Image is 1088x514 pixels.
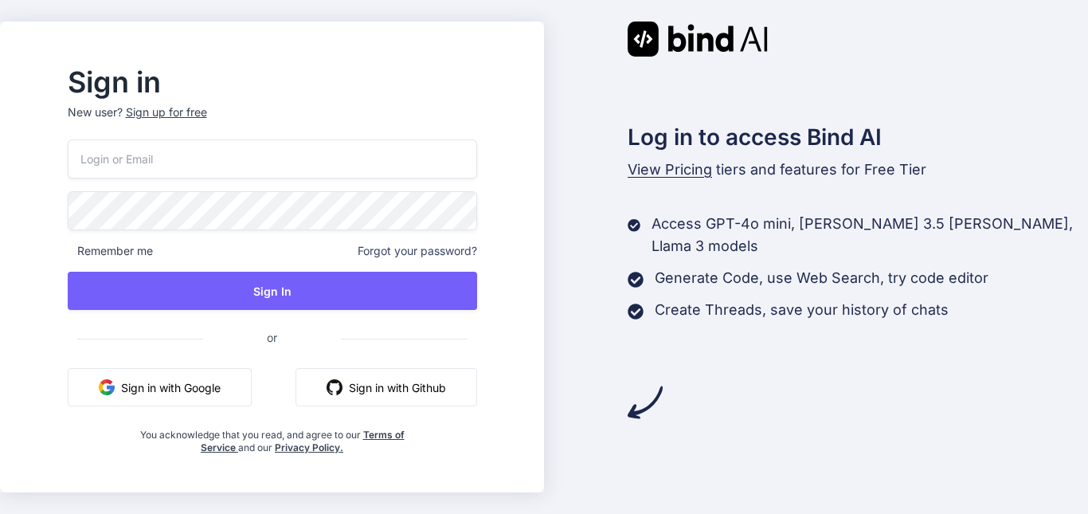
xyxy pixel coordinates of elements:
[628,385,663,420] img: arrow
[68,69,477,95] h2: Sign in
[203,318,341,357] span: or
[201,429,405,453] a: Terms of Service
[655,267,988,289] p: Generate Code, use Web Search, try code editor
[68,368,252,406] button: Sign in with Google
[68,272,477,310] button: Sign In
[275,441,343,453] a: Privacy Policy.
[628,120,1088,154] h2: Log in to access Bind AI
[628,22,768,57] img: Bind AI logo
[655,299,949,321] p: Create Threads, save your history of chats
[358,243,477,259] span: Forgot your password?
[327,379,342,395] img: github
[68,104,477,139] p: New user?
[68,243,153,259] span: Remember me
[99,379,115,395] img: google
[68,139,477,179] input: Login or Email
[295,368,477,406] button: Sign in with Github
[628,159,1088,181] p: tiers and features for Free Tier
[628,161,712,178] span: View Pricing
[652,213,1088,257] p: Access GPT-4o mini, [PERSON_NAME] 3.5 [PERSON_NAME], Llama 3 models
[126,104,207,120] div: Sign up for free
[135,419,409,454] div: You acknowledge that you read, and agree to our and our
